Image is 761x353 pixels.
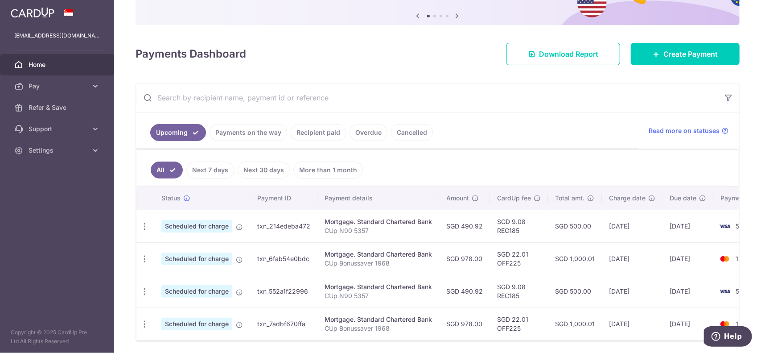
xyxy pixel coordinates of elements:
td: txn_214edeba472 [250,210,317,242]
a: Read more on statuses [649,126,728,135]
td: [DATE] [602,210,662,242]
a: Recipient paid [291,124,346,141]
td: [DATE] [602,242,662,275]
a: Cancelled [391,124,433,141]
span: Home [29,60,87,69]
th: Payment ID [250,187,317,210]
p: [EMAIL_ADDRESS][DOMAIN_NAME] [14,31,100,40]
span: Support [29,125,87,133]
p: CUp Bonussaver 1968 [325,324,432,333]
span: Read more on statuses [649,126,720,135]
td: SGD 978.00 [439,307,490,340]
td: txn_552a1f22996 [250,275,317,307]
td: SGD 490.92 [439,210,490,242]
span: Create Payment [663,49,718,59]
span: Scheduled for charge [161,318,232,330]
div: Mortgage. Standard Chartered Bank [325,250,432,259]
a: Overdue [350,124,387,141]
td: SGD 978.00 [439,242,490,275]
span: Scheduled for charge [161,253,232,265]
span: Status [161,194,181,203]
h4: Payments Dashboard [136,46,246,62]
span: 5357 [736,287,750,295]
span: 1968 [736,320,750,328]
td: [DATE] [662,210,713,242]
td: [DATE] [662,275,713,307]
a: More than 1 month [293,162,363,179]
a: Next 7 days [186,162,234,179]
span: Charge date [609,194,646,203]
td: txn_7adbf670ffa [250,307,317,340]
span: Scheduled for charge [161,220,232,233]
td: SGD 490.92 [439,275,490,307]
td: SGD 500.00 [548,210,602,242]
td: SGD 500.00 [548,275,602,307]
div: Mortgage. Standard Chartered Bank [325,217,432,226]
span: 1968 [736,255,750,262]
a: All [151,162,183,179]
div: Mortgage. Standard Chartered Bank [325,282,432,291]
td: SGD 22.01 OFF225 [490,242,548,275]
span: Refer & Save [29,103,87,112]
p: CUp N90 5357 [325,291,432,300]
td: [DATE] [602,307,662,340]
td: txn_6fab54e0bdc [250,242,317,275]
img: Bank Card [716,319,734,329]
td: [DATE] [662,242,713,275]
img: Bank Card [716,221,734,232]
a: Download Report [506,43,620,65]
div: Mortgage. Standard Chartered Bank [325,315,432,324]
p: CUp Bonussaver 1968 [325,259,432,268]
span: CardUp fee [497,194,531,203]
td: SGD 22.01 OFF225 [490,307,548,340]
iframe: Opens a widget where you can find more information [704,326,752,349]
a: Next 30 days [238,162,290,179]
span: Pay [29,82,87,91]
span: Total amt. [555,194,584,203]
a: Payments on the way [210,124,287,141]
span: 5357 [736,222,750,230]
td: SGD 9.08 REC185 [490,275,548,307]
img: Bank Card [716,286,734,297]
a: Upcoming [150,124,206,141]
td: SGD 1,000.01 [548,307,602,340]
td: [DATE] [662,307,713,340]
img: Bank Card [716,253,734,264]
span: Download Report [539,49,598,59]
span: Scheduled for charge [161,285,232,298]
span: Settings [29,146,87,155]
span: Due date [670,194,696,203]
img: CardUp [11,7,54,18]
td: SGD 9.08 REC185 [490,210,548,242]
td: [DATE] [602,275,662,307]
p: CUp N90 5357 [325,226,432,235]
a: Create Payment [631,43,740,65]
td: SGD 1,000.01 [548,242,602,275]
span: Amount [446,194,469,203]
input: Search by recipient name, payment id or reference [136,83,718,112]
th: Payment details [317,187,439,210]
